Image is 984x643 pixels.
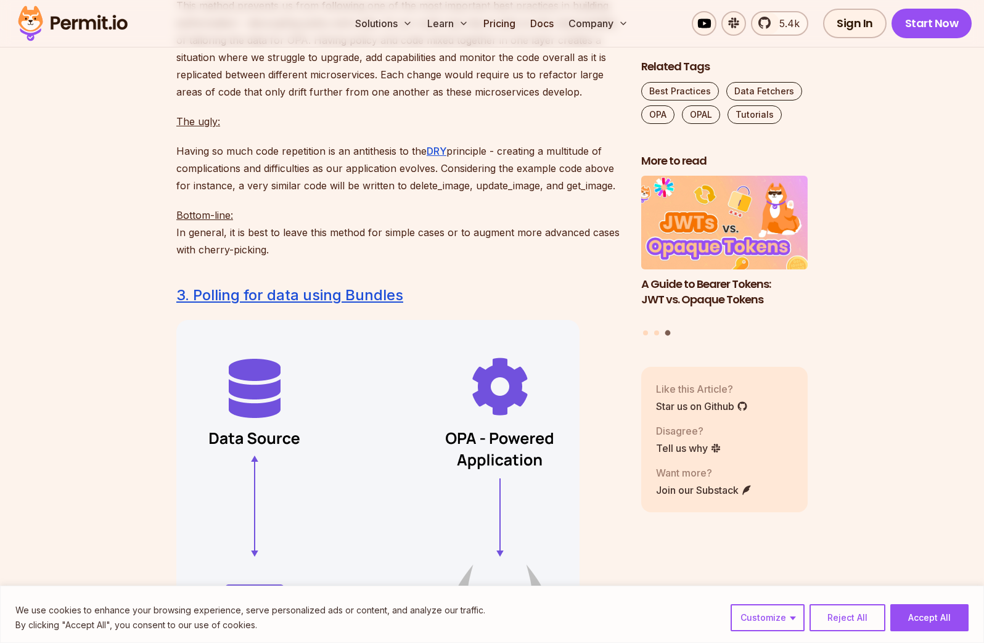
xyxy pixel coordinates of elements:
button: Reject All [810,604,885,631]
div: Posts [641,176,808,338]
a: 3. Polling for data using Bundles [176,286,403,304]
button: Learn [422,11,474,36]
span: 5.4k [772,16,800,31]
button: Solutions [350,11,417,36]
img: A Guide to Bearer Tokens: JWT vs. Opaque Tokens [641,176,808,270]
u: Bottom-line: [176,209,233,221]
a: Docs [525,11,559,36]
a: Best Practices [641,82,719,100]
p: By clicking "Accept All", you consent to our use of cookies. [15,618,485,633]
h2: Related Tags [641,59,808,75]
a: Start Now [892,9,972,38]
img: Permit logo [12,2,133,44]
a: OPA [641,105,674,124]
h3: A Guide to Bearer Tokens: JWT vs. Opaque Tokens [641,277,808,308]
button: Company [564,11,633,36]
p: In general, it is best to leave this method for simple cases or to augment more advanced cases wi... [176,207,621,258]
a: Join our Substack [656,483,752,498]
a: Sign In [823,9,887,38]
p: Want more? [656,465,752,480]
p: Having so much code repetition is an antithesis to the principle - creating a multitude of compli... [176,142,621,194]
h2: More to read [641,154,808,169]
p: Like this Article? [656,382,748,396]
u: The ugly: [176,115,220,128]
button: Customize [731,604,805,631]
button: Go to slide 1 [643,330,648,335]
p: Disagree? [656,424,721,438]
a: Tutorials [728,105,782,124]
a: Star us on Github [656,399,748,414]
a: Tell us why [656,441,721,456]
a: 5.4k [751,11,808,36]
button: Go to slide 2 [654,330,659,335]
button: Go to slide 3 [665,330,670,336]
p: We use cookies to enhance your browsing experience, serve personalized ads or content, and analyz... [15,603,485,618]
a: Pricing [478,11,520,36]
a: Data Fetchers [726,82,802,100]
button: Accept All [890,604,969,631]
a: A Guide to Bearer Tokens: JWT vs. Opaque TokensA Guide to Bearer Tokens: JWT vs. Opaque Tokens [641,176,808,323]
a: OPAL [682,105,720,124]
a: DRY [427,145,446,157]
li: 3 of 3 [641,176,808,323]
